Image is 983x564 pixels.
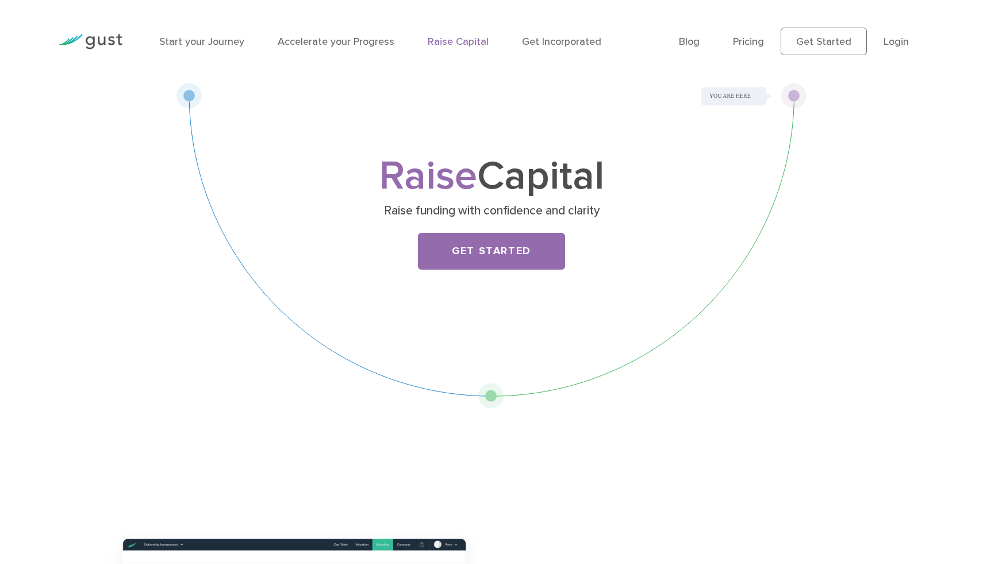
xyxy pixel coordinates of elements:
a: Raise Capital [428,36,489,48]
a: Blog [679,36,700,48]
a: Get Started [781,28,867,55]
p: Raise funding with confidence and clarity [269,203,715,219]
span: Raise [379,152,477,200]
img: Gust Logo [58,34,122,49]
a: Accelerate your Progress [278,36,394,48]
h1: Capital [264,158,719,195]
a: Login [884,36,909,48]
a: Pricing [733,36,764,48]
a: Get Incorporated [522,36,601,48]
a: Start your Journey [159,36,244,48]
a: Get Started [418,233,565,270]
